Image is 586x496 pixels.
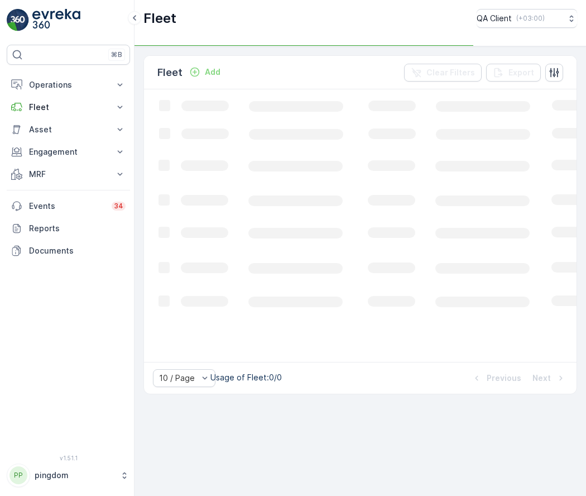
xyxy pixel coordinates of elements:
[532,373,551,384] p: Next
[7,96,130,118] button: Fleet
[32,9,80,31] img: logo_light-DOdMpM7g.png
[29,124,108,135] p: Asset
[111,50,122,59] p: ⌘B
[7,74,130,96] button: Operations
[487,373,521,384] p: Previous
[157,65,182,80] p: Fleet
[7,9,29,31] img: logo
[35,470,114,481] p: pingdom
[426,67,475,78] p: Clear Filters
[210,372,282,383] p: Usage of Fleet : 0/0
[7,141,130,163] button: Engagement
[29,146,108,158] p: Engagement
[7,217,130,240] a: Reports
[486,64,541,82] button: Export
[531,371,568,385] button: Next
[470,371,522,385] button: Previous
[508,67,534,78] p: Export
[29,245,126,256] p: Documents
[7,195,130,217] a: Events34
[7,118,130,141] button: Asset
[7,464,130,487] button: PPpingdom
[29,169,108,180] p: MRF
[29,102,108,113] p: Fleet
[185,65,225,79] button: Add
[516,14,545,23] p: ( +03:00 )
[7,163,130,185] button: MRF
[205,66,220,78] p: Add
[29,223,126,234] p: Reports
[404,64,482,82] button: Clear Filters
[143,9,176,27] p: Fleet
[114,202,123,211] p: 34
[477,9,577,28] button: QA Client(+03:00)
[7,240,130,262] a: Documents
[9,466,27,484] div: PP
[477,13,512,24] p: QA Client
[29,79,108,90] p: Operations
[29,201,105,212] p: Events
[7,455,130,461] span: v 1.51.1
